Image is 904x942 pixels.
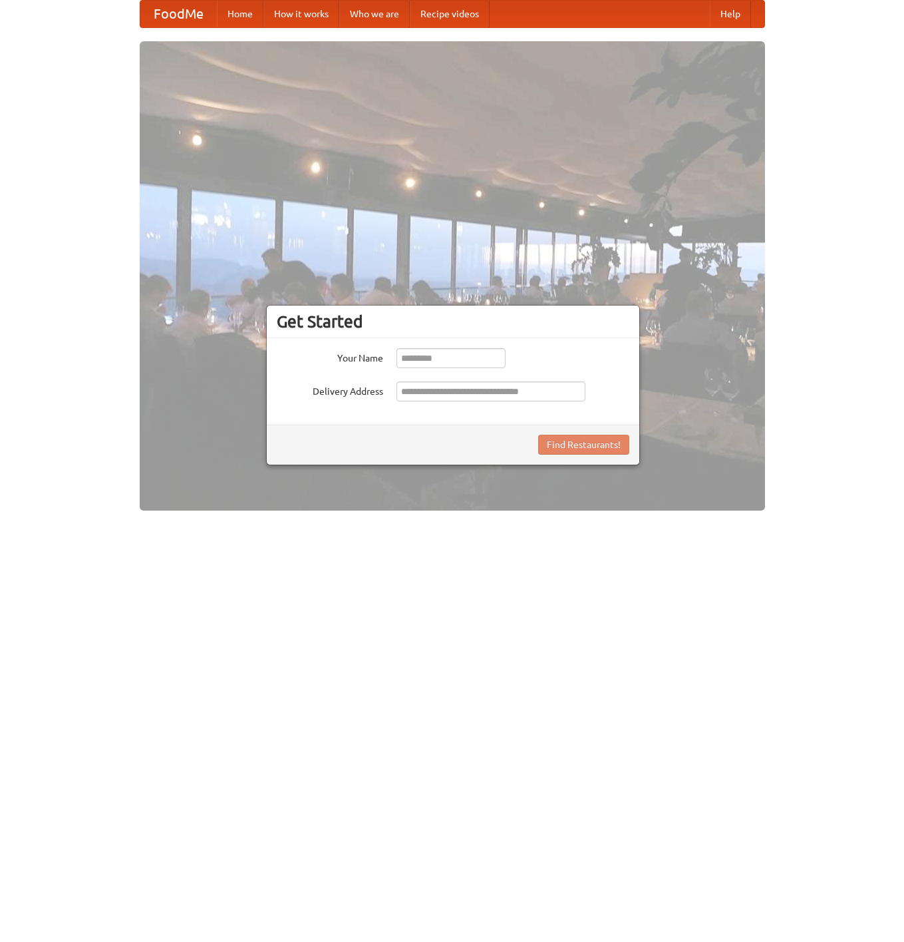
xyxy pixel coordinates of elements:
[339,1,410,27] a: Who we are
[263,1,339,27] a: How it works
[217,1,263,27] a: Home
[277,348,383,365] label: Your Name
[410,1,490,27] a: Recipe videos
[277,381,383,398] label: Delivery Address
[277,312,629,332] h3: Get Started
[538,435,629,455] button: Find Restaurants!
[710,1,751,27] a: Help
[140,1,217,27] a: FoodMe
